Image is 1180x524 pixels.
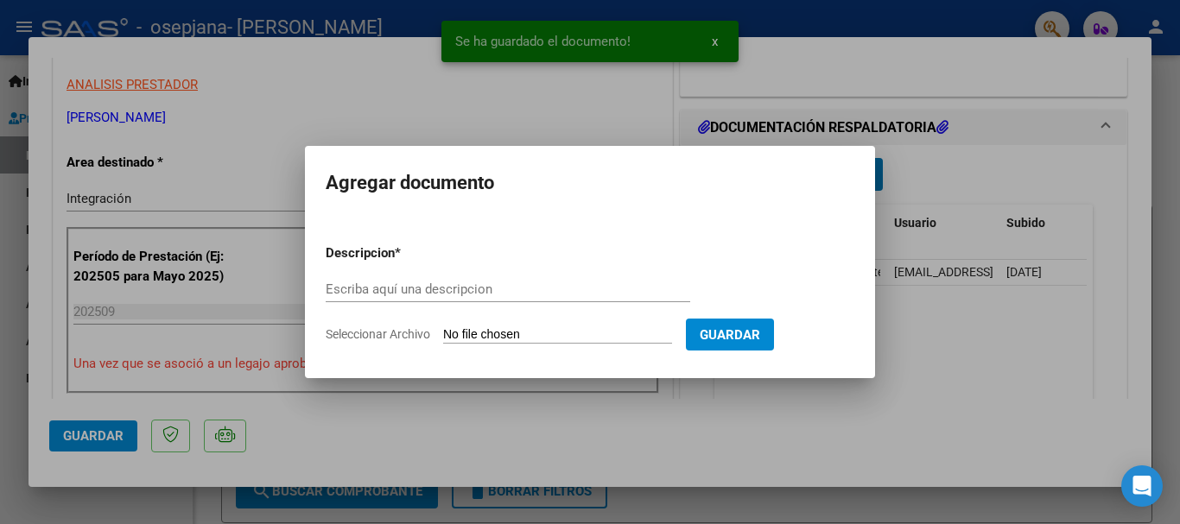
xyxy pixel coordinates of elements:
[326,327,430,341] span: Seleccionar Archivo
[326,243,485,263] p: Descripcion
[1121,465,1163,507] div: Open Intercom Messenger
[700,327,760,343] span: Guardar
[326,167,854,199] h2: Agregar documento
[686,319,774,350] button: Guardar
